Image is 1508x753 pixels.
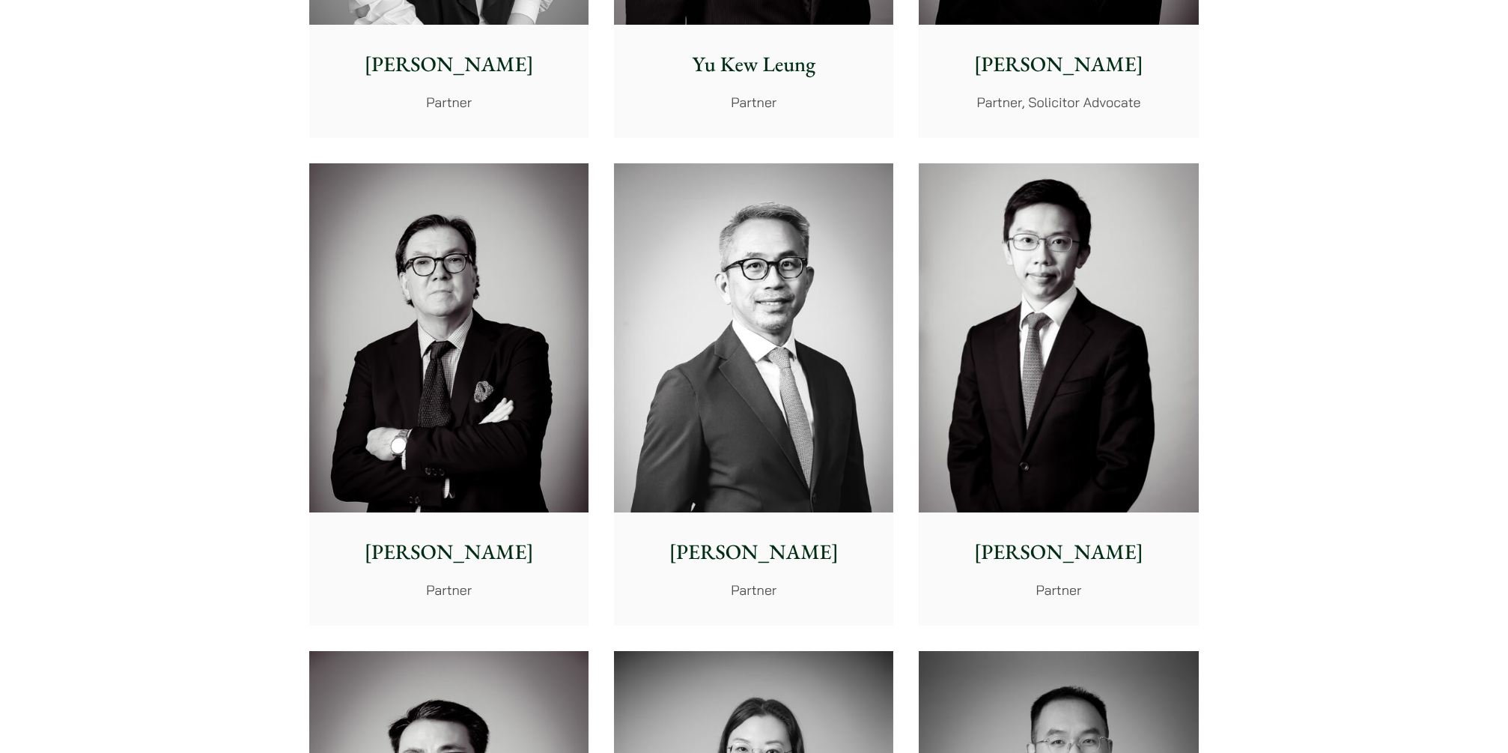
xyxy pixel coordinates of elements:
[309,163,589,626] a: [PERSON_NAME] Partner
[321,580,577,600] p: Partner
[919,163,1198,513] img: Henry Ma photo
[626,92,881,112] p: Partner
[626,536,881,568] p: [PERSON_NAME]
[321,536,577,568] p: [PERSON_NAME]
[931,536,1186,568] p: [PERSON_NAME]
[931,580,1186,600] p: Partner
[626,580,881,600] p: Partner
[321,49,577,80] p: [PERSON_NAME]
[919,163,1198,626] a: Henry Ma photo [PERSON_NAME] Partner
[321,92,577,112] p: Partner
[931,92,1186,112] p: Partner, Solicitor Advocate
[931,49,1186,80] p: [PERSON_NAME]
[614,163,893,626] a: [PERSON_NAME] Partner
[626,49,881,80] p: Yu Kew Leung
